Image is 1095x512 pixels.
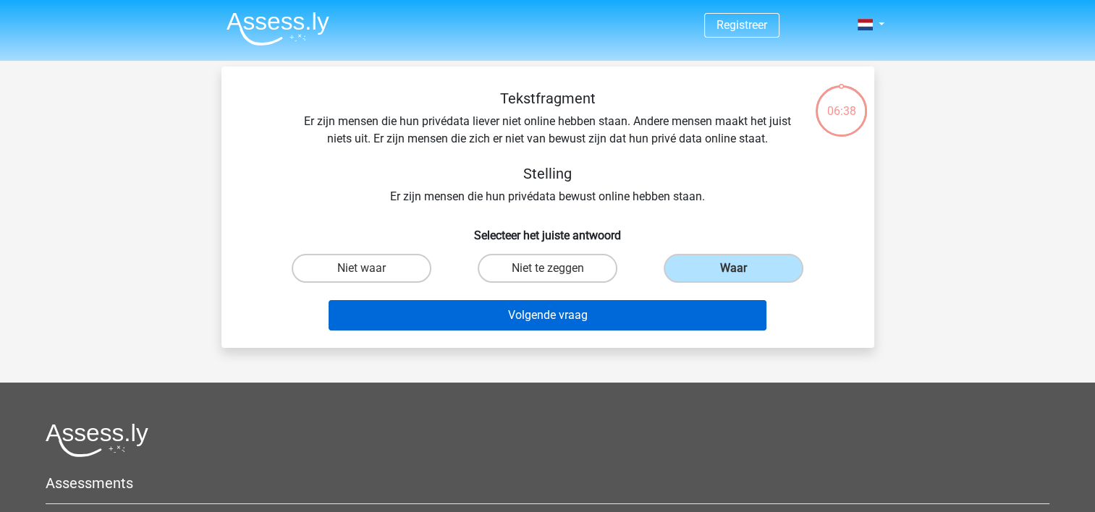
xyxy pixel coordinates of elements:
h6: Selecteer het juiste antwoord [245,217,851,242]
img: Assessly [227,12,329,46]
label: Waar [664,254,803,283]
button: Volgende vraag [329,300,766,330]
div: Er zijn mensen die hun privédata liever niet online hebben staan. Andere mensen maakt het juist n... [245,90,851,205]
a: Registreer [716,18,767,32]
label: Niet waar [292,254,431,283]
h5: Stelling [291,165,805,182]
div: 06:38 [814,84,868,120]
h5: Assessments [46,474,1049,492]
h5: Tekstfragment [291,90,805,107]
label: Niet te zeggen [478,254,617,283]
img: Assessly logo [46,423,148,457]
